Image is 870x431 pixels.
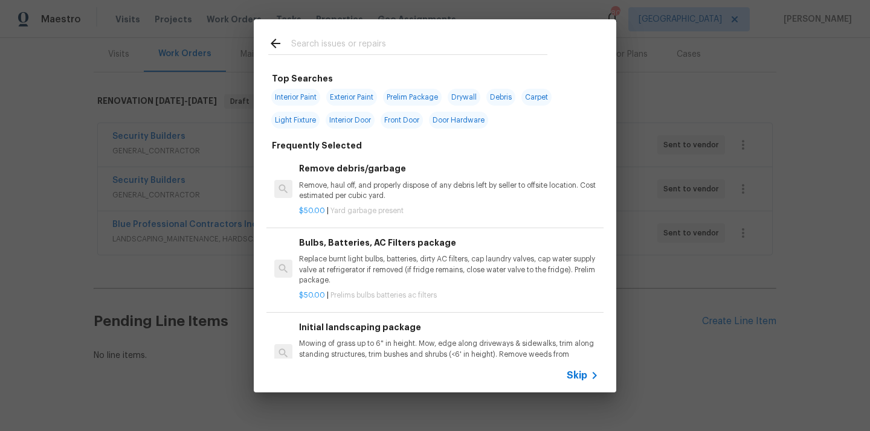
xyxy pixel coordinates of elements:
[326,112,375,129] span: Interior Door
[299,162,599,175] h6: Remove debris/garbage
[330,207,404,214] span: Yard garbage present
[299,207,325,214] span: $50.00
[272,72,333,85] h6: Top Searches
[271,112,320,129] span: Light Fixture
[291,36,547,54] input: Search issues or repairs
[381,112,423,129] span: Front Door
[299,290,599,301] p: |
[521,89,552,106] span: Carpet
[272,139,362,152] h6: Frequently Selected
[299,321,599,334] h6: Initial landscaping package
[299,339,599,369] p: Mowing of grass up to 6" in height. Mow, edge along driveways & sidewalks, trim along standing st...
[326,89,377,106] span: Exterior Paint
[567,369,587,382] span: Skip
[299,254,599,285] p: Replace burnt light bulbs, batteries, dirty AC filters, cap laundry valves, cap water supply valv...
[299,292,325,299] span: $50.00
[299,180,599,201] p: Remove, haul off, and properly dispose of any debris left by seller to offsite location. Cost est...
[299,206,599,216] p: |
[448,89,480,106] span: Drywall
[299,236,599,249] h6: Bulbs, Batteries, AC Filters package
[486,89,515,106] span: Debris
[383,89,442,106] span: Prelim Package
[271,89,320,106] span: Interior Paint
[429,112,488,129] span: Door Hardware
[330,292,437,299] span: Prelims bulbs batteries ac filters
